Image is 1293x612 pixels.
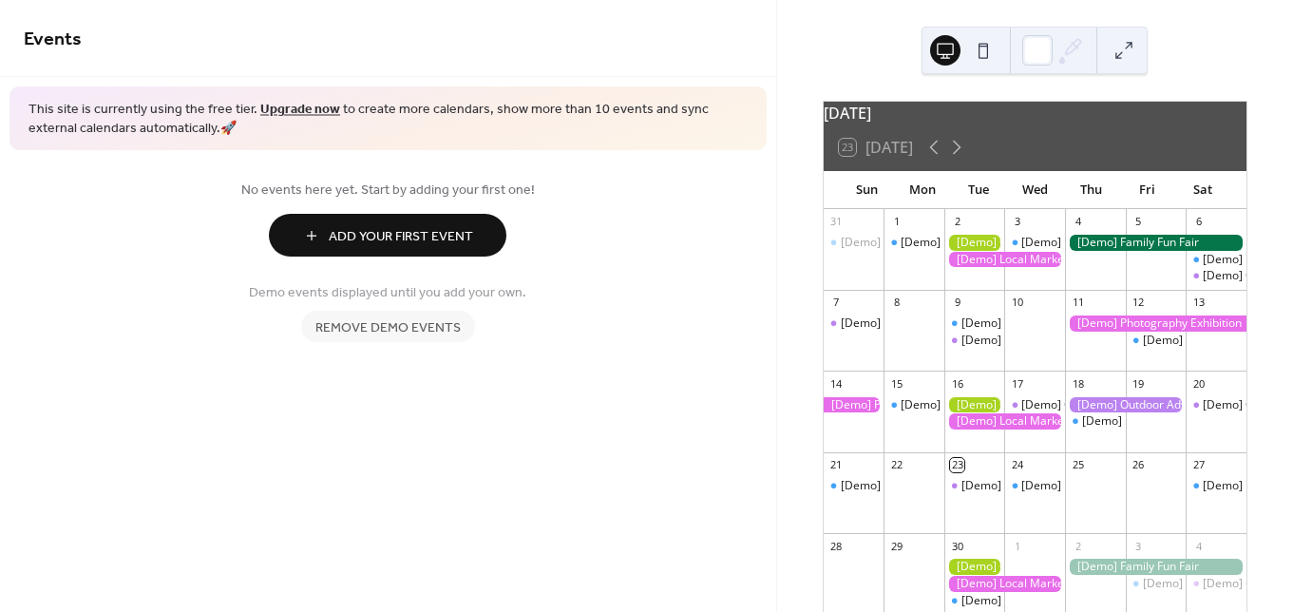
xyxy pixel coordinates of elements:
span: No events here yet. Start by adding your first one! [24,181,752,201]
span: Remove demo events [315,318,461,338]
div: [Demo] Morning Yoga Bliss [1004,235,1065,251]
div: 30 [950,539,964,553]
div: 15 [889,376,903,391]
span: Add Your First Event [329,227,473,247]
div: 1 [889,215,903,229]
span: Events [24,21,82,58]
div: [Demo] Morning Yoga Bliss [901,397,1045,413]
div: [Demo] Morning Yoga Bliss [1021,235,1166,251]
div: 26 [1131,458,1146,472]
div: [Demo] Morning Yoga Bliss [961,593,1106,609]
div: Mon [895,171,951,209]
div: [Demo] Outdoor Adventure Day [1065,397,1186,413]
div: 2 [950,215,964,229]
div: 24 [1010,458,1024,472]
div: [Demo] Morning Yoga Bliss [1082,413,1226,430]
div: 18 [1071,376,1085,391]
div: Thu [1063,171,1119,209]
div: 8 [889,296,903,310]
div: [Demo] Open Mic Night [1186,268,1246,284]
div: [Demo] Morning Yoga Bliss [1004,478,1065,494]
button: Add Your First Event [269,214,506,257]
div: [Demo] Seniors' Social Tea [944,478,1005,494]
div: 14 [829,376,844,391]
div: [Demo] Culinary Cooking Class [1004,397,1065,413]
div: [Demo] Morning Yoga Bliss [1143,333,1287,349]
div: [Demo] Morning Yoga Bliss [1021,478,1166,494]
div: Sun [839,171,895,209]
div: 17 [1010,376,1024,391]
div: [Demo] Gardening Workshop [944,235,1005,251]
div: 31 [829,215,844,229]
span: This site is currently using the free tier. to create more calendars, show more than 10 events an... [29,101,748,138]
div: 5 [1131,215,1146,229]
div: [Demo] Open Mic Night [1186,576,1246,592]
div: 25 [1071,458,1085,472]
div: [Demo] Gardening Workshop [944,397,1005,413]
div: [Demo] Seniors' Social Tea [961,333,1104,349]
div: 20 [1191,376,1206,391]
div: [Demo] Fitness Bootcamp [884,235,944,251]
span: Demo events displayed until you add your own. [249,283,526,303]
div: 28 [829,539,844,553]
div: 21 [829,458,844,472]
div: Sat [1175,171,1231,209]
div: 16 [950,376,964,391]
div: [Demo] Gardening Workshop [944,559,1005,575]
div: [Demo] Morning Yoga Bliss [824,235,884,251]
div: Tue [951,171,1007,209]
div: [Demo] Seniors' Social Tea [944,333,1005,349]
button: Remove demo events [301,311,475,342]
div: [Demo] Morning Yoga Bliss [1186,478,1246,494]
div: [Demo] Local Market [944,413,1065,430]
div: 22 [889,458,903,472]
div: [Demo] Morning Yoga Bliss [944,316,1005,332]
div: Fri [1119,171,1175,209]
a: Add Your First Event [24,214,752,257]
div: 2 [1071,539,1085,553]
div: [Demo] Morning Yoga Bliss [961,316,1106,332]
div: 23 [950,458,964,472]
div: [Demo] Culinary Cooking Class [1021,397,1185,413]
div: [Demo] Seniors' Social Tea [961,478,1104,494]
div: [Demo] Morning Yoga Bliss [1065,413,1126,430]
div: Wed [1007,171,1063,209]
a: Upgrade now [260,97,340,123]
div: [Demo] Morning Yoga Bliss [1143,576,1287,592]
div: 4 [1071,215,1085,229]
div: 29 [889,539,903,553]
div: 4 [1191,539,1206,553]
div: 9 [950,296,964,310]
div: 3 [1010,215,1024,229]
div: [Demo] Local Market [944,252,1065,268]
div: [Demo] Morning Yoga Bliss [841,235,985,251]
div: [Demo] Photography Exhibition [1065,316,1246,332]
div: [Demo] Morning Yoga Bliss [1126,576,1187,592]
div: 13 [1191,296,1206,310]
div: [Demo] Family Fun Fair [1065,235,1246,251]
div: [Demo] Book Club Gathering [824,316,884,332]
div: [Demo] Fitness Bootcamp [901,235,1037,251]
div: 12 [1131,296,1146,310]
div: [Demo] Morning Yoga Bliss [1186,252,1246,268]
div: [DATE] [824,102,1246,124]
div: [Demo] Morning Yoga Bliss [841,478,985,494]
div: [Demo] Local Market [944,576,1065,592]
div: [Demo] Morning Yoga Bliss [1126,333,1187,349]
div: 27 [1191,458,1206,472]
div: [Demo] Morning Yoga Bliss [824,478,884,494]
div: 7 [829,296,844,310]
div: 11 [1071,296,1085,310]
div: 1 [1010,539,1024,553]
div: [Demo] Book Club Gathering [841,316,993,332]
div: 19 [1131,376,1146,391]
div: [Demo] Morning Yoga Bliss [944,593,1005,609]
div: [Demo] Family Fun Fair [1065,559,1246,575]
div: 3 [1131,539,1146,553]
div: 6 [1191,215,1206,229]
div: [Demo] Morning Yoga Bliss [884,397,944,413]
div: [Demo] Open Mic Night [1186,397,1246,413]
div: [Demo] Photography Exhibition [824,397,884,413]
div: 10 [1010,296,1024,310]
